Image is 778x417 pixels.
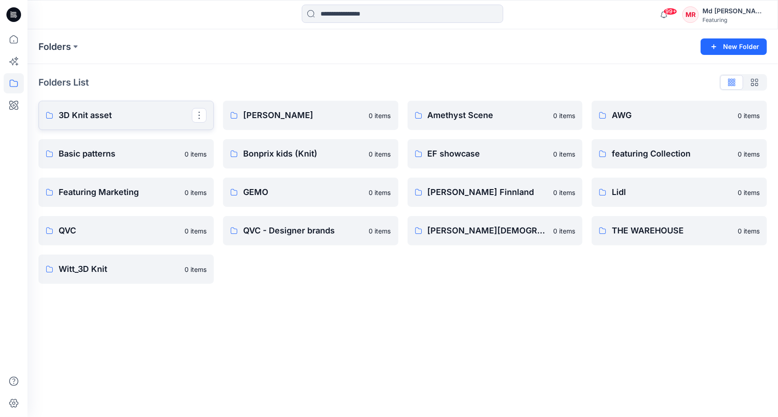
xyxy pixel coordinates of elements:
p: Amethyst Scene [428,109,548,122]
p: 0 items [553,149,575,159]
p: 3D Knit asset [59,109,192,122]
p: 0 items [185,265,207,274]
a: GEMO0 items [223,178,398,207]
a: Folders [38,40,71,53]
a: QVC - Designer brands0 items [223,216,398,245]
a: featuring Collection0 items [592,139,767,168]
p: 0 items [553,226,575,236]
p: 0 items [185,226,207,236]
button: New Folder [701,38,767,55]
p: QVC [59,224,179,237]
p: 0 items [369,111,391,120]
p: Witt_3D Knit [59,263,179,276]
p: 0 items [369,149,391,159]
a: QVC0 items [38,216,214,245]
p: 0 items [369,226,391,236]
a: 3D Knit asset [38,101,214,130]
p: 0 items [738,111,760,120]
p: 0 items [553,111,575,120]
p: 0 items [738,149,760,159]
p: THE WAREHOUSE [612,224,732,237]
a: AWG0 items [592,101,767,130]
a: [PERSON_NAME]0 items [223,101,398,130]
p: featuring Collection [612,147,732,160]
p: 0 items [553,188,575,197]
div: Md [PERSON_NAME][DEMOGRAPHIC_DATA] [702,5,767,16]
div: MR [682,6,699,23]
a: Amethyst Scene0 items [408,101,583,130]
a: THE WAREHOUSE0 items [592,216,767,245]
p: EF showcase [428,147,548,160]
div: Featuring [702,16,767,23]
p: [PERSON_NAME] [243,109,364,122]
a: [PERSON_NAME][DEMOGRAPHIC_DATA]'s Personal Zone0 items [408,216,583,245]
p: QVC - Designer brands [243,224,364,237]
p: Basic patterns [59,147,179,160]
p: 0 items [738,226,760,236]
p: Featuring Marketing [59,186,179,199]
p: Folders List [38,76,89,89]
p: [PERSON_NAME][DEMOGRAPHIC_DATA]'s Personal Zone [428,224,548,237]
p: AWG [612,109,732,122]
p: GEMO [243,186,364,199]
p: 0 items [738,188,760,197]
a: Bonprix kids (Knit)0 items [223,139,398,168]
p: 0 items [185,149,207,159]
a: [PERSON_NAME] Finnland0 items [408,178,583,207]
a: Featuring Marketing0 items [38,178,214,207]
a: Basic patterns0 items [38,139,214,168]
a: EF showcase0 items [408,139,583,168]
span: 99+ [664,8,677,15]
p: 0 items [369,188,391,197]
p: Bonprix kids (Knit) [243,147,364,160]
p: 0 items [185,188,207,197]
a: Lidl0 items [592,178,767,207]
p: Lidl [612,186,732,199]
a: Witt_3D Knit0 items [38,255,214,284]
p: [PERSON_NAME] Finnland [428,186,548,199]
